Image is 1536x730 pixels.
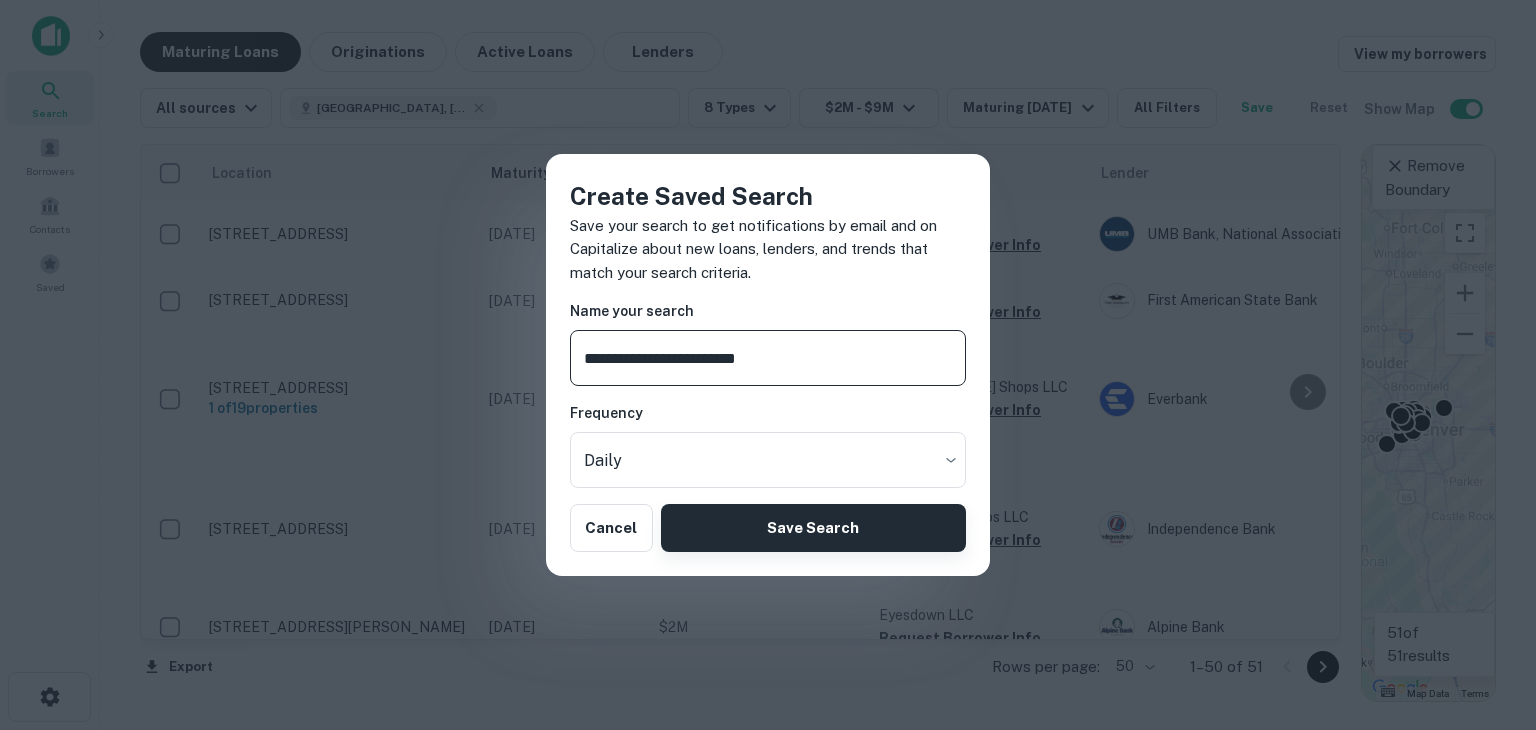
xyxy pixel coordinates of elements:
div: Without label [570,432,966,488]
p: Save your search to get notifications by email and on Capitalize about new loans, lenders, and tr... [570,214,966,285]
button: Save Search [661,504,966,552]
h6: Frequency [570,402,966,424]
button: Cancel [570,504,653,552]
h4: Create Saved Search [570,178,966,214]
iframe: Chat Widget [1436,570,1536,666]
h6: Name your search [570,300,966,322]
